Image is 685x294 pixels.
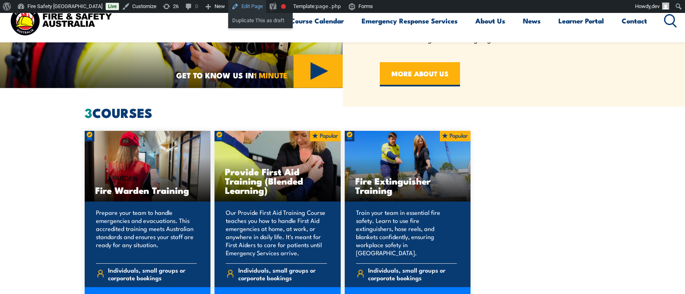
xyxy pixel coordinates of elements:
[96,208,197,257] p: Prepare your team to handle emergencies and evacuations. This accredited training meets Australia...
[290,10,344,31] a: Course Calendar
[225,167,330,195] h3: Provide First Aid Training (Blended Learning)
[523,10,541,31] a: News
[316,3,341,9] span: page.php
[362,10,458,31] a: Emergency Response Services
[652,3,660,9] span: dev
[176,71,288,79] span: GET TO KNOW US IN
[226,208,327,257] p: Our Provide First Aid Training Course teaches you how to handle First Aid emergencies at home, at...
[254,69,288,81] strong: 1 MINUTE
[355,176,460,195] h3: Fire Extinguisher Training
[380,62,460,86] a: MORE ABOUT US
[85,102,92,122] strong: 3
[85,107,601,118] h2: COURSES
[356,208,457,257] p: Train your team in essential fire safety. Learn to use fire extinguishers, hose reels, and blanke...
[368,266,457,281] span: Individuals, small groups or corporate bookings
[108,266,197,281] span: Individuals, small groups or corporate bookings
[95,185,200,195] h3: Fire Warden Training
[106,3,119,10] a: Live
[475,10,505,31] a: About Us
[558,10,604,31] a: Learner Portal
[228,15,293,26] a: Duplicate This as draft
[281,4,286,9] div: Needs improvement
[238,266,327,281] span: Individuals, small groups or corporate bookings
[622,10,647,31] a: Contact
